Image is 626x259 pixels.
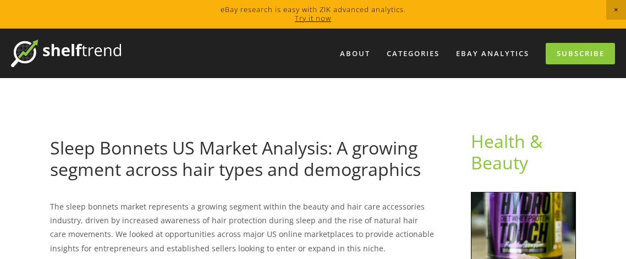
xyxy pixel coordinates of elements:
img: ShelfTrend [11,40,121,67]
a: eBay Analytics [449,45,536,63]
a: About [333,45,377,63]
a: Health & Beauty [471,129,547,174]
div: Categories [380,45,447,63]
p: The sleep bonnets market represents a growing segment within the beauty and hair care accessories... [50,200,436,255]
a: Try it now [295,13,331,23]
a: Subscribe [546,43,615,64]
a: Sleep Bonnets US Market Analysis: A growing segment across hair types and demographics [50,136,421,180]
